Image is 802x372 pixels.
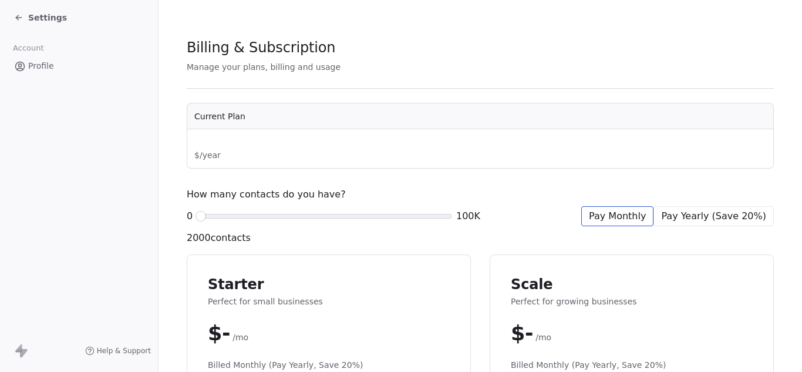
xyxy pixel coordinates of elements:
[28,60,54,72] span: Profile
[28,12,67,24] span: Settings
[85,346,151,356] a: Help & Support
[589,209,646,223] span: Pay Monthly
[9,56,149,76] a: Profile
[511,321,533,345] span: $ -
[187,103,773,129] th: Current Plan
[187,187,346,202] span: How many contacts do you have?
[208,276,450,293] span: Starter
[208,296,450,307] span: Perfect for small businesses
[187,62,341,72] span: Manage your plans, billing and usage
[232,331,248,343] span: /mo
[456,209,480,223] span: 100K
[511,276,753,293] span: Scale
[187,39,335,56] span: Billing & Subscription
[194,149,702,161] span: $ / year
[8,39,49,57] span: Account
[511,296,753,307] span: Perfect for growing businesses
[14,12,67,24] a: Settings
[208,321,230,345] span: $ -
[661,209,766,223] span: Pay Yearly (Save 20%)
[187,209,193,223] span: 0
[187,231,251,245] span: 2000 contacts
[208,359,450,371] span: Billed Monthly (Pay Yearly, Save 20%)
[535,331,551,343] span: /mo
[511,359,753,371] span: Billed Monthly (Pay Yearly, Save 20%)
[97,346,151,356] span: Help & Support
